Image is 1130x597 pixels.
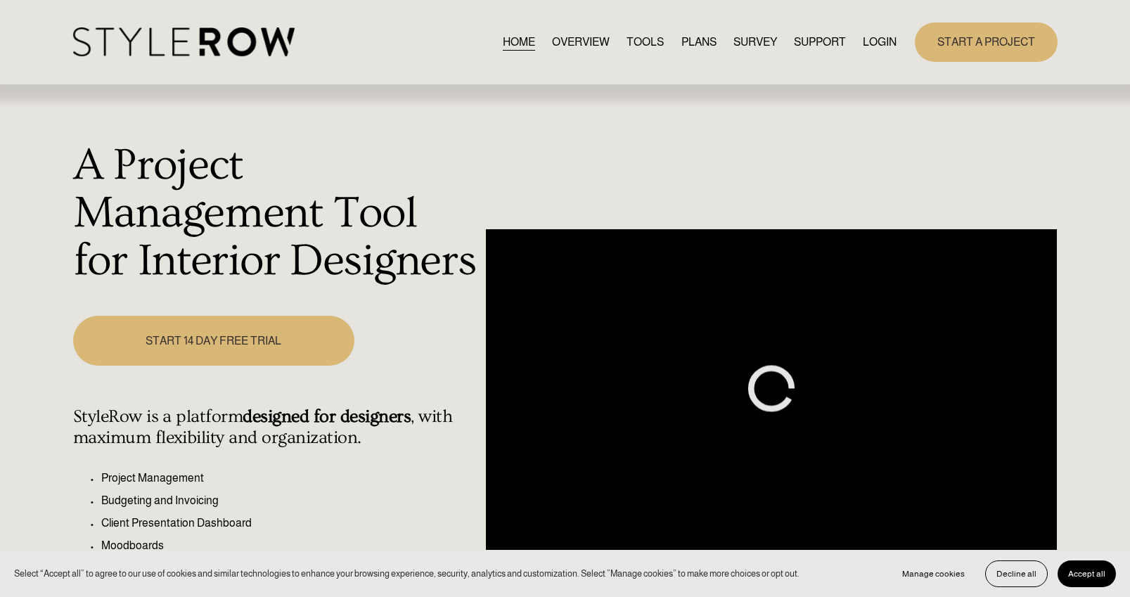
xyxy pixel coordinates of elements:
[243,406,411,427] strong: designed for designers
[863,32,897,51] a: LOGIN
[503,32,535,51] a: HOME
[101,537,479,554] p: Moodboards
[794,32,846,51] a: folder dropdown
[902,569,965,579] span: Manage cookies
[681,32,717,51] a: PLANS
[627,32,664,51] a: TOOLS
[101,515,479,532] p: Client Presentation Dashboard
[73,316,354,366] a: START 14 DAY FREE TRIAL
[996,569,1036,579] span: Decline all
[733,32,777,51] a: SURVEY
[1068,569,1105,579] span: Accept all
[14,567,800,580] p: Select “Accept all” to agree to our use of cookies and similar technologies to enhance your brows...
[101,470,479,487] p: Project Management
[101,492,479,509] p: Budgeting and Invoicing
[1058,560,1116,587] button: Accept all
[985,560,1048,587] button: Decline all
[73,27,295,56] img: StyleRow
[892,560,975,587] button: Manage cookies
[915,23,1058,61] a: START A PROJECT
[73,142,479,285] h1: A Project Management Tool for Interior Designers
[794,34,846,51] span: SUPPORT
[552,32,610,51] a: OVERVIEW
[73,406,479,449] h4: StyleRow is a platform , with maximum flexibility and organization.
